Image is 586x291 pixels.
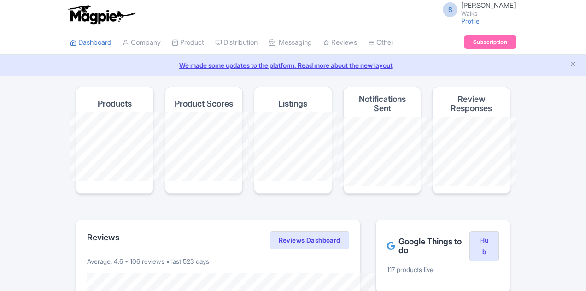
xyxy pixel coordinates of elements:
h2: Google Things to do [387,237,469,255]
a: Dashboard [70,30,111,55]
p: 117 products live [387,265,499,274]
h4: Listings [278,99,307,108]
h2: Reviews [87,233,119,242]
a: Reviews [323,30,357,55]
a: Product [172,30,204,55]
a: Subscription [464,35,516,49]
span: [PERSON_NAME] [461,1,516,10]
a: Hub [469,231,499,261]
h4: Products [98,99,132,108]
small: Walks [461,11,516,17]
p: Average: 4.6 • 106 reviews • last 523 days [87,256,349,266]
a: We made some updates to the platform. Read more about the new layout [6,60,580,70]
h4: Notifications Sent [351,95,414,113]
a: Company [123,30,161,55]
a: Profile [461,17,480,25]
span: S [443,2,457,17]
a: S [PERSON_NAME] Walks [437,2,516,17]
a: Reviews Dashboard [270,231,349,249]
a: Other [368,30,393,55]
a: Messaging [269,30,312,55]
h4: Product Scores [175,99,233,108]
img: logo-ab69f6fb50320c5b225c76a69d11143b.png [65,5,137,25]
button: Close announcement [570,59,577,70]
a: Distribution [215,30,258,55]
h4: Review Responses [440,95,503,113]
